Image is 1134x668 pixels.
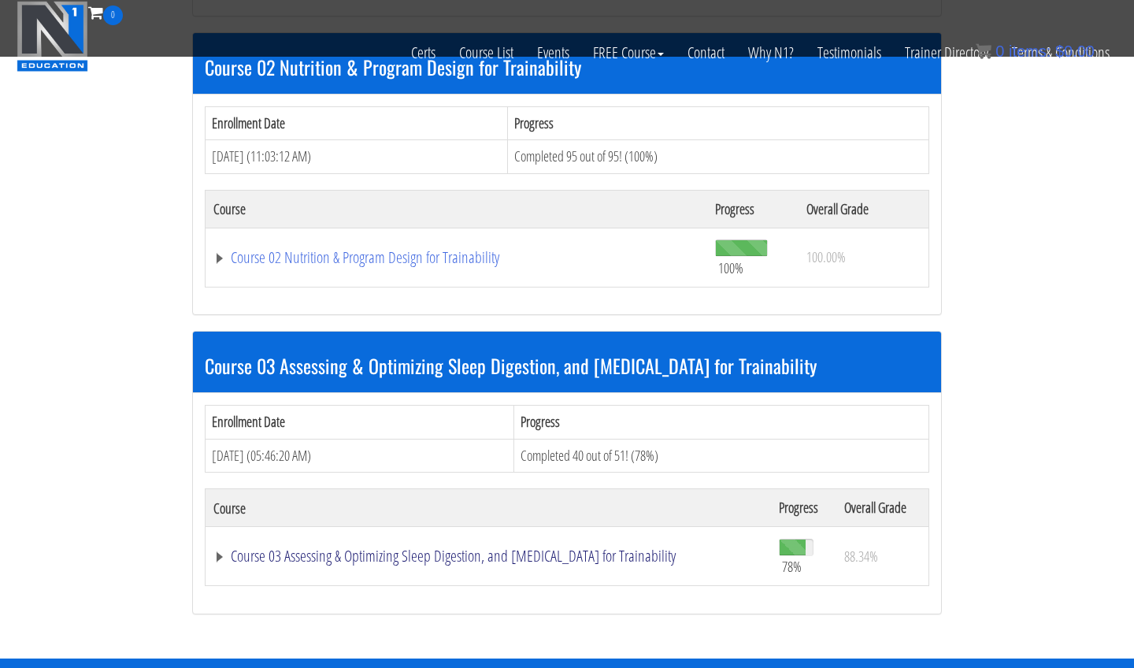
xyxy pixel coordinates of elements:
[514,439,929,473] td: Completed 40 out of 51! (78%)
[995,43,1004,60] span: 0
[206,140,508,174] td: [DATE] (11:03:12 AM)
[581,25,676,80] a: FREE Course
[447,25,525,80] a: Course List
[508,140,929,174] td: Completed 95 out of 95! (100%)
[1055,43,1095,60] bdi: 0.00
[707,190,799,228] th: Progress
[1000,25,1121,80] a: Terms & Conditions
[836,489,929,527] th: Overall Grade
[525,25,581,80] a: Events
[893,25,1000,80] a: Trainer Directory
[976,43,991,59] img: icon11.png
[976,43,1095,60] a: 0 items: $0.00
[799,228,928,287] td: 100.00%
[103,6,123,25] span: 0
[718,259,743,276] span: 100%
[806,25,893,80] a: Testimonials
[1055,43,1064,60] span: $
[206,190,707,228] th: Course
[771,489,836,527] th: Progress
[206,439,514,473] td: [DATE] (05:46:20 AM)
[1009,43,1051,60] span: items:
[213,548,763,564] a: Course 03 Assessing & Optimizing Sleep Digestion, and [MEDICAL_DATA] for Trainability
[205,355,929,376] h3: Course 03 Assessing & Optimizing Sleep Digestion, and [MEDICAL_DATA] for Trainability
[213,250,699,265] a: Course 02 Nutrition & Program Design for Trainability
[17,1,88,72] img: n1-education
[782,558,802,575] span: 78%
[836,527,929,586] td: 88.34%
[508,106,929,140] th: Progress
[399,25,447,80] a: Certs
[676,25,736,80] a: Contact
[206,106,508,140] th: Enrollment Date
[514,405,929,439] th: Progress
[206,405,514,439] th: Enrollment Date
[799,190,928,228] th: Overall Grade
[206,489,772,527] th: Course
[88,2,123,23] a: 0
[736,25,806,80] a: Why N1?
